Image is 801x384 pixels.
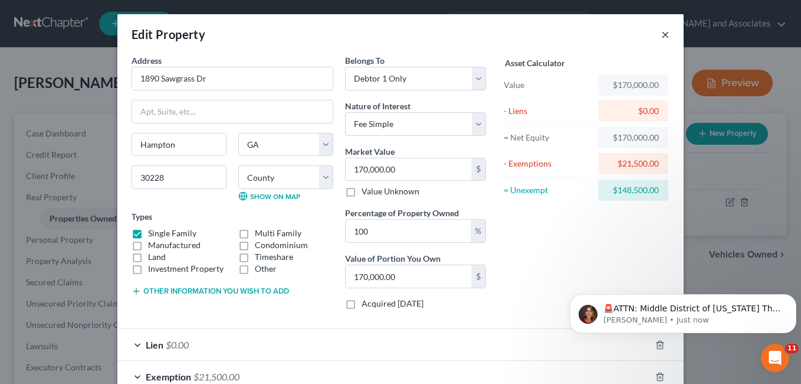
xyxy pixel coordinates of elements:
[362,186,419,197] label: Value Unknown
[346,158,471,181] input: 0.00
[761,344,789,372] iframe: Intercom live chat
[346,220,471,242] input: 0.00
[608,79,659,91] div: $170,000.00
[132,56,162,66] span: Address
[505,57,565,69] label: Asset Calculator
[362,298,424,310] label: Acquired [DATE]
[148,263,224,275] label: Investment Property
[345,145,395,158] label: Market Value
[608,132,659,144] div: $170,000.00
[504,105,593,117] div: - Liens
[132,100,333,123] input: Apt, Suite, etc...
[565,269,801,352] iframe: Intercom notifications message
[132,165,226,189] input: Enter zip...
[255,227,301,239] label: Multi Family
[608,158,659,170] div: $21,500.00
[471,265,485,288] div: $
[132,134,226,156] input: Enter city...
[148,251,166,263] label: Land
[146,339,163,350] span: Lien
[148,227,196,239] label: Single Family
[608,105,659,117] div: $0.00
[661,27,669,41] button: ×
[255,263,277,275] label: Other
[146,371,191,382] span: Exemption
[238,191,300,201] a: Show on Map
[504,158,593,170] div: - Exemptions
[471,220,485,242] div: %
[132,67,333,90] input: Enter address...
[132,287,289,296] button: Other information you wish to add
[148,239,201,251] label: Manufactured
[504,132,593,144] div: = Net Equity
[471,158,485,181] div: $
[255,251,293,263] label: Timeshare
[504,79,593,91] div: Value
[785,344,799,353] span: 11
[345,252,441,265] label: Value of Portion You Own
[345,100,411,112] label: Nature of Interest
[608,184,659,196] div: $148,500.00
[346,265,471,288] input: 0.00
[132,26,205,43] div: Edit Property
[504,184,593,196] div: = Unexempt
[345,56,385,66] span: Belongs To
[345,207,459,219] label: Percentage of Property Owned
[193,371,239,382] span: $21,500.00
[132,210,152,223] label: Types
[166,339,189,350] span: $0.00
[255,239,308,251] label: Condominium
